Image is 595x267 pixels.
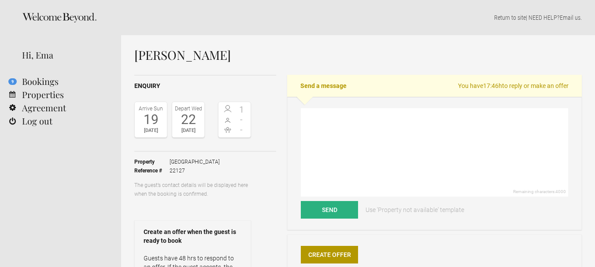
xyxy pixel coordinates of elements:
[137,113,165,126] div: 19
[174,126,202,135] div: [DATE]
[8,78,17,85] flynt-notification-badge: 9
[235,125,249,134] span: -
[560,14,580,21] a: Email us
[235,115,249,124] span: -
[170,166,220,175] span: 22127
[170,157,220,166] span: [GEOGRAPHIC_DATA]
[134,48,582,62] h1: [PERSON_NAME]
[137,104,165,113] div: Arrive Sun
[359,201,470,219] a: Use 'Property not available' template
[287,75,582,97] h2: Send a message
[494,14,526,21] a: Return to site
[458,81,569,90] span: You have to reply or make an offer
[174,113,202,126] div: 22
[483,82,502,89] flynt-countdown: 17:46h
[144,227,242,245] strong: Create an offer when the guest is ready to book
[301,201,358,219] button: Send
[134,166,170,175] strong: Reference #
[137,126,165,135] div: [DATE]
[174,104,202,113] div: Depart Wed
[134,157,170,166] strong: Property
[301,246,358,263] a: Create Offer
[235,105,249,114] span: 1
[134,13,582,22] p: | NEED HELP? .
[134,81,276,91] h2: Enquiry
[134,181,251,198] p: The guest’s contact details will be displayed here when the booking is confirmed.
[22,48,108,62] div: Hi, Ema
